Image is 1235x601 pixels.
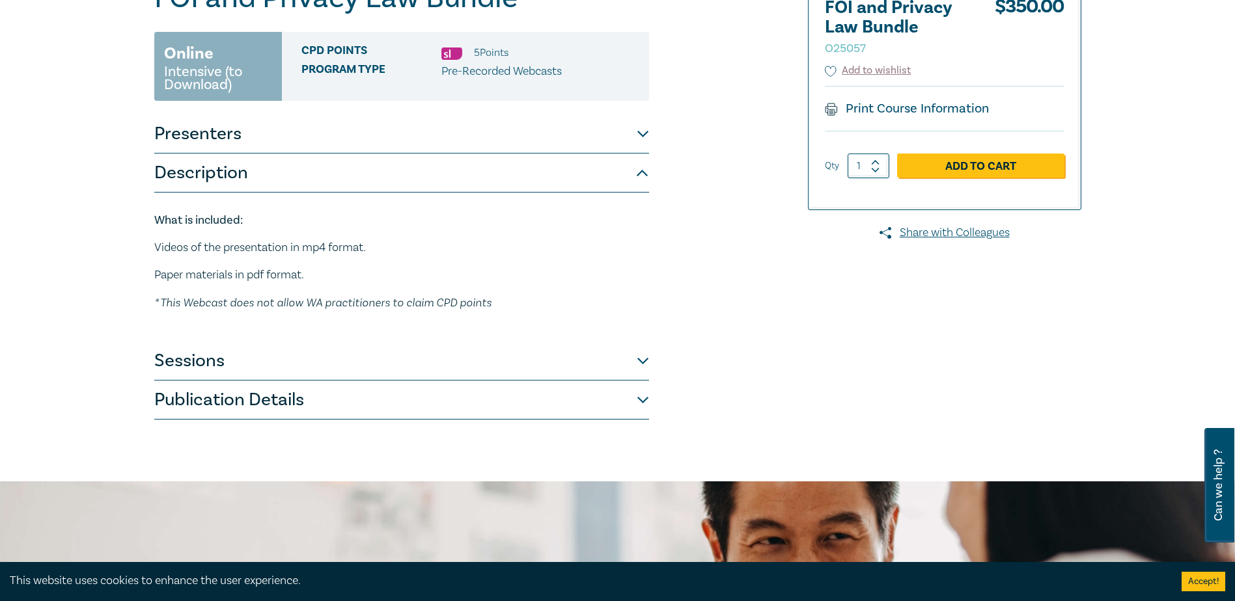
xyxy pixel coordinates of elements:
em: * This Webcast does not allow WA practitioners to claim CPD points [154,295,492,309]
small: Intensive (to Download) [164,65,272,91]
span: CPD Points [301,44,441,61]
button: Sessions [154,341,649,381]
h3: Online [164,42,214,65]
button: Add to wishlist [825,63,911,78]
div: This website uses cookies to enhance the user experience. [10,572,1162,589]
label: Qty [825,159,839,173]
button: Presenters [154,114,649,154]
button: Description [154,154,649,193]
input: 1 [848,154,889,178]
p: Videos of the presentation in mp4 format. [154,239,649,256]
a: Print Course Information [825,100,990,117]
img: Substantive Law [441,47,462,60]
a: Add to Cart [897,154,1064,178]
a: Share with Colleagues [808,224,1081,241]
button: Publication Details [154,381,649,420]
span: Can we help ? [1212,436,1225,535]
small: O25057 [825,41,866,56]
p: Pre-Recorded Webcasts [441,63,562,80]
button: Accept cookies [1182,572,1225,591]
strong: What is included: [154,213,243,228]
p: Paper materials in pdf format. [154,267,649,284]
span: Program type [301,63,441,80]
li: 5 Point s [474,44,508,61]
